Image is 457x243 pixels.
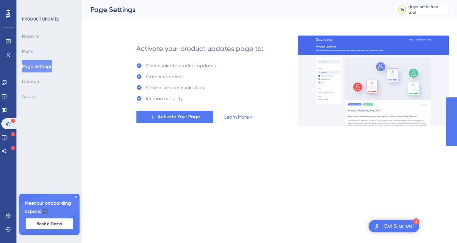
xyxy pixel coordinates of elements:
[158,113,200,121] span: Activate Your Page
[22,90,37,103] button: Access
[400,7,404,12] div: 14
[22,45,33,57] button: Posts
[373,222,381,230] img: launcher-image-alternative-text
[413,218,419,225] div: 3
[22,16,59,22] div: PRODUCT UPDATES
[22,75,39,87] button: Domain
[408,4,446,15] div: days left in free trial
[146,72,183,81] div: Gather reactions
[136,111,213,123] button: Activate Your Page
[26,218,73,229] button: Book a Demo
[91,5,377,14] div: Page Settings
[37,221,62,227] span: Book a Demo
[22,60,52,72] button: Page Settings
[428,216,449,237] iframe: UserGuiding AI Assistant Launcher
[146,62,216,70] div: Communicate product updates
[22,30,39,42] button: Reports
[224,113,252,121] a: Learn More >
[136,44,263,53] div: Activate your product updates page to:
[384,222,414,230] div: Get Started!
[369,220,419,232] div: Open Get Started! checklist, remaining modules: 3
[146,83,204,92] div: Centralize communication
[298,35,449,126] img: 253145e29d1258e126a18a92d52e03bb.gif
[146,94,183,103] div: Increase visibility
[25,199,74,216] span: Meet our onboarding experts 🎧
